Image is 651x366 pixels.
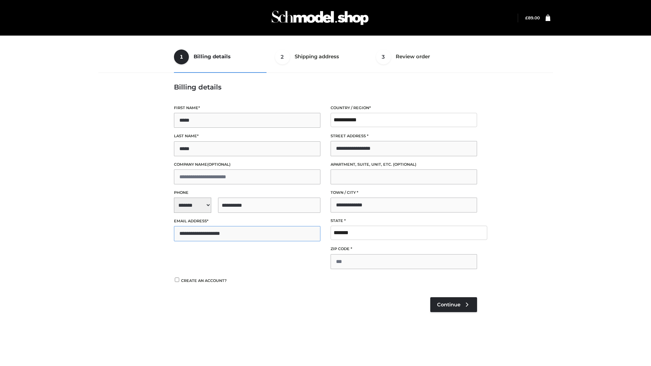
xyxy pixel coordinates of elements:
span: (optional) [393,162,416,167]
label: Phone [174,189,320,196]
label: Email address [174,218,320,224]
span: (optional) [207,162,231,167]
label: State [331,218,477,224]
a: Continue [430,297,477,312]
input: Create an account? [174,278,180,282]
label: Street address [331,133,477,139]
label: Company name [174,161,320,168]
span: Create an account? [181,278,227,283]
label: ZIP Code [331,246,477,252]
label: Town / City [331,189,477,196]
label: Last name [174,133,320,139]
h3: Billing details [174,83,477,91]
label: Apartment, suite, unit, etc. [331,161,477,168]
label: First name [174,105,320,111]
span: £ [525,15,528,20]
label: Country / Region [331,105,477,111]
a: £89.00 [525,15,540,20]
span: Continue [437,302,460,308]
bdi: 89.00 [525,15,540,20]
img: Schmodel Admin 964 [269,4,371,31]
